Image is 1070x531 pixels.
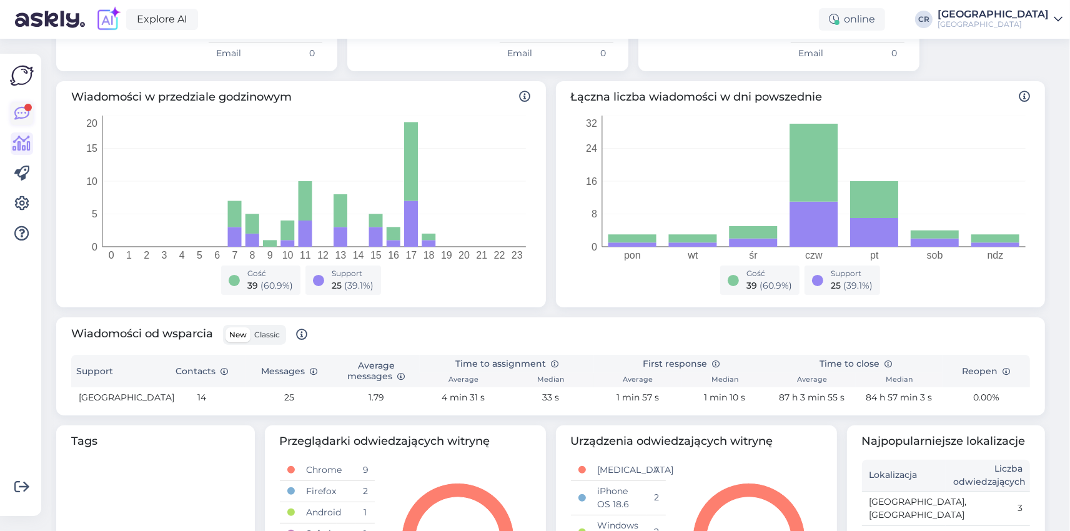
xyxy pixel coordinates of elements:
[333,387,420,408] td: 1.79
[109,250,114,261] tspan: 0
[943,355,1030,387] th: Reopen
[126,250,132,261] tspan: 1
[831,268,873,279] div: Support
[987,250,1003,261] tspan: ndz
[594,373,681,387] th: Average
[332,268,374,279] div: Support
[746,280,757,291] span: 39
[92,242,97,252] tspan: 0
[86,118,97,129] tspan: 20
[250,250,255,261] tspan: 8
[71,433,240,450] span: Tags
[624,250,641,261] tspan: pon
[300,250,311,261] tspan: 11
[746,268,792,279] div: Gość
[420,355,594,373] th: Time to assignment
[458,250,470,261] tspan: 20
[819,8,885,31] div: online
[590,480,646,515] td: iPhone OS 18.6
[86,176,97,187] tspan: 10
[420,373,507,387] th: Average
[265,43,322,64] td: 0
[388,250,399,261] tspan: 16
[280,433,531,450] span: Przeglądarki odwiedzających witrynę
[232,250,237,261] tspan: 7
[848,43,904,64] td: 0
[159,355,246,387] th: Contacts
[938,9,1049,19] div: [GEOGRAPHIC_DATA]
[71,387,159,408] td: [GEOGRAPHIC_DATA]
[592,242,597,252] tspan: 0
[938,19,1049,29] div: [GEOGRAPHIC_DATA]
[571,89,1031,106] span: Łączna liczba wiadomości w dni powszednie
[805,250,823,261] tspan: czw
[254,330,280,339] span: Classic
[915,11,933,28] div: CR
[557,43,613,64] td: 0
[10,64,34,87] img: Askly Logo
[247,280,258,291] span: 39
[831,280,841,291] span: 25
[862,433,1031,450] span: Najpopularniejsze lokalizacje
[500,43,557,64] td: Email
[494,250,505,261] tspan: 22
[405,250,417,261] tspan: 17
[317,250,329,261] tspan: 12
[507,387,595,408] td: 33 s
[870,250,879,261] tspan: pt
[282,250,294,261] tspan: 10
[687,250,698,261] tspan: wt
[586,143,597,154] tspan: 24
[862,491,946,525] td: [GEOGRAPHIC_DATA], [GEOGRAPHIC_DATA]
[946,491,1030,525] td: 3
[926,250,943,261] tspan: sob
[646,480,665,515] td: 2
[335,250,346,261] tspan: 13
[299,502,355,523] td: Android
[370,250,382,261] tspan: 15
[179,250,185,261] tspan: 4
[571,433,822,450] span: Urządzenia odwiedzających witrynę
[299,480,355,502] td: Firefox
[768,355,943,373] th: Time to close
[749,250,758,261] tspan: śr
[229,330,247,339] span: New
[946,460,1030,492] th: Liczba odwiedzających
[760,280,792,291] span: ( 60.9 %)
[245,387,333,408] td: 25
[197,250,202,261] tspan: 5
[126,9,198,30] a: Explore AI
[209,43,265,64] td: Email
[594,387,681,408] td: 1 min 57 s
[441,250,452,261] tspan: 19
[586,176,597,187] tspan: 16
[594,355,768,373] th: First response
[355,460,374,481] td: 9
[768,373,856,387] th: Average
[267,250,273,261] tspan: 9
[144,250,149,261] tspan: 2
[245,355,333,387] th: Messages
[95,6,121,32] img: explore-ai
[333,355,420,387] th: Average messages
[86,143,97,154] tspan: 15
[353,250,364,261] tspan: 14
[768,387,856,408] td: 87 h 3 min 55 s
[424,250,435,261] tspan: 18
[681,373,769,387] th: Median
[843,280,873,291] span: ( 39.1 %)
[943,387,1030,408] td: 0.00%
[862,460,946,492] th: Lokalizacja
[856,373,943,387] th: Median
[856,387,943,408] td: 84 h 57 min 3 s
[592,209,597,219] tspan: 8
[512,250,523,261] tspan: 23
[355,480,374,502] td: 2
[420,387,507,408] td: 4 min 31 s
[161,250,167,261] tspan: 3
[355,502,374,523] td: 1
[247,268,293,279] div: Gość
[646,460,665,481] td: 7
[92,209,97,219] tspan: 5
[590,460,646,481] td: [MEDICAL_DATA]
